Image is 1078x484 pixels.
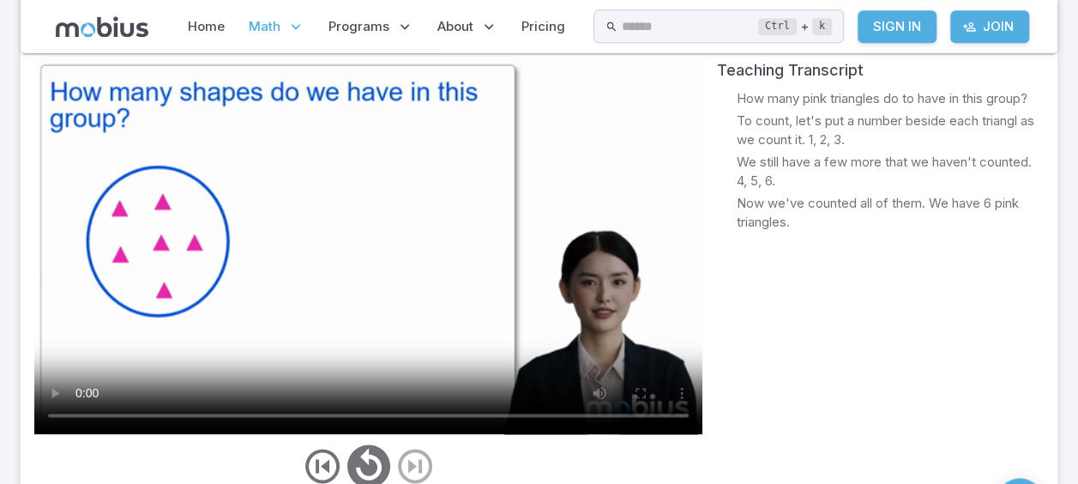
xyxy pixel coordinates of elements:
[736,112,1044,149] p: To count, let's put a number beside each triangl as we count it. 1, 2, 3.
[758,18,797,35] kbd: Ctrl
[328,17,389,36] span: Programs
[858,10,936,43] a: Sign In
[183,7,230,46] a: Home
[516,7,570,46] a: Pricing
[736,89,1027,108] p: How many pink triangles do to have in this group?
[736,194,1044,232] p: Now we've counted all of them. We have 6 pink triangles.
[758,16,832,37] div: +
[950,10,1029,43] a: Join
[812,18,832,35] kbd: k
[736,153,1044,191] p: We still have a few more that we haven't counted. 4, 5, 6.
[716,58,1044,82] div: Teaching Transcript
[249,17,280,36] span: Math
[437,17,473,36] span: About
